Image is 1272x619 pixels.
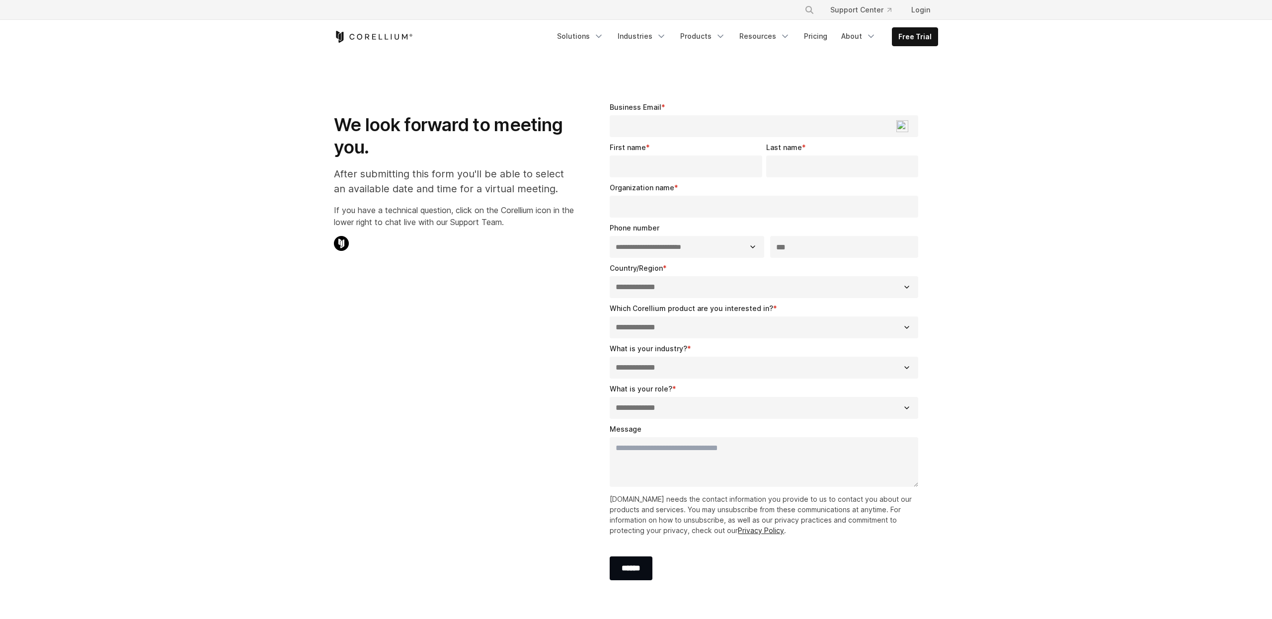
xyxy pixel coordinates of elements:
img: Corellium Chat Icon [334,236,349,251]
p: If you have a technical question, click on the Corellium icon in the lower right to chat live wit... [334,204,574,228]
a: Industries [612,27,672,45]
span: Last name [766,143,802,152]
div: Navigation Menu [551,27,938,46]
a: Login [903,1,938,19]
div: Navigation Menu [793,1,938,19]
span: Organization name [610,183,674,192]
span: Business Email [610,103,661,111]
span: First name [610,143,646,152]
span: Country/Region [610,264,663,272]
h1: We look forward to meeting you. [334,114,574,158]
span: What is your industry? [610,344,687,353]
span: Message [610,425,641,433]
a: Solutions [551,27,610,45]
a: Products [674,27,731,45]
a: About [835,27,882,45]
span: Which Corellium product are you interested in? [610,304,773,312]
button: Search [800,1,818,19]
p: [DOMAIN_NAME] needs the contact information you provide to us to contact you about our products a... [610,494,922,536]
span: What is your role? [610,385,672,393]
p: After submitting this form you'll be able to select an available date and time for a virtual meet... [334,166,574,196]
span: Phone number [610,224,659,232]
a: Support Center [822,1,899,19]
img: npw-badge-icon-locked.svg [896,120,908,132]
a: Resources [733,27,796,45]
a: Corellium Home [334,31,413,43]
a: Free Trial [892,28,938,46]
a: Privacy Policy [738,526,784,535]
a: Pricing [798,27,833,45]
